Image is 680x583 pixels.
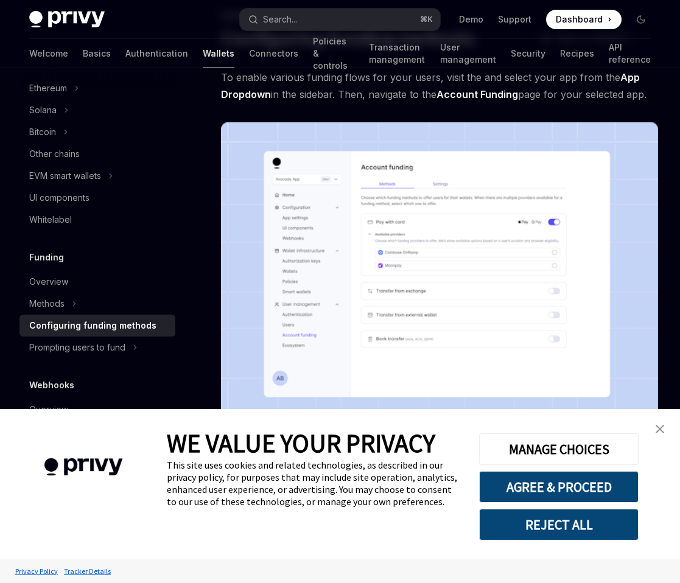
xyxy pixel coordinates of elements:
a: Overview [19,271,175,293]
a: Account Funding [436,88,518,101]
div: UI components [29,190,89,205]
a: UI components [19,187,175,209]
a: close banner [648,417,672,441]
h5: Funding [29,250,64,265]
div: Overview [29,402,68,417]
span: ⌘ K [420,15,433,24]
button: MANAGE CHOICES [479,433,639,465]
a: API reference [609,39,651,68]
div: Methods [29,296,65,311]
span: Dashboard [556,13,603,26]
a: Privacy Policy [12,560,61,582]
a: Security [511,39,545,68]
a: Demo [459,13,483,26]
img: Fundingupdate PNG [221,122,658,435]
span: To enable various funding flows for your users, visit the and select your app from the in the sid... [221,69,658,103]
a: Basics [83,39,111,68]
button: Toggle dark mode [631,10,651,29]
div: Whitelabel [29,212,72,227]
div: Solana [29,103,57,117]
img: company logo [18,441,149,494]
a: Tracker Details [61,560,114,582]
a: Transaction management [369,39,426,68]
a: Overview [19,399,175,421]
a: Support [498,13,531,26]
a: User management [440,39,496,68]
a: Recipes [560,39,594,68]
span: WE VALUE YOUR PRIVACY [167,427,435,459]
div: EVM smart wallets [29,169,101,183]
div: Prompting users to fund [29,340,125,355]
a: Connectors [249,39,298,68]
a: Whitelabel [19,209,175,231]
button: AGREE & PROCEED [479,471,639,503]
img: dark logo [29,11,105,28]
a: Authentication [125,39,188,68]
div: Search... [263,12,297,27]
div: Other chains [29,147,80,161]
div: Bitcoin [29,125,56,139]
a: Dashboard [546,10,622,29]
button: Search...⌘K [240,9,441,30]
a: Welcome [29,39,68,68]
a: Configuring funding methods [19,315,175,337]
div: This site uses cookies and related technologies, as described in our privacy policy, for purposes... [167,459,461,508]
img: close banner [656,425,664,433]
h5: Webhooks [29,378,74,393]
div: Configuring funding methods [29,318,156,333]
div: Ethereum [29,81,67,96]
a: Wallets [203,39,234,68]
a: Policies & controls [313,39,354,68]
a: Other chains [19,143,175,165]
div: Overview [29,274,68,289]
button: REJECT ALL [479,509,639,540]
